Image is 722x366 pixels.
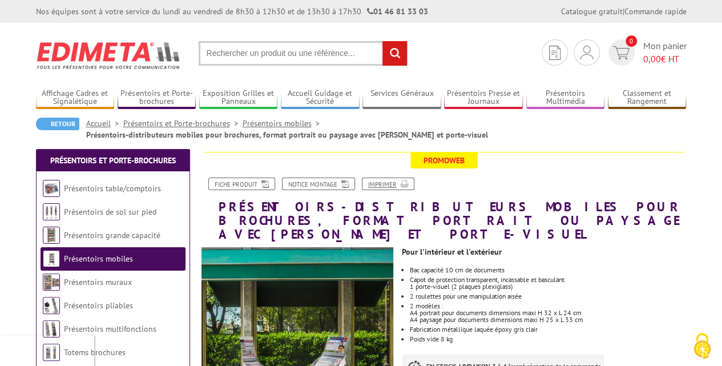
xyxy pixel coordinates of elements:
input: Rechercher un produit ou une référence... [199,41,408,66]
p: Bac capacité 10 cm de documents [410,267,686,274]
strong: 01 46 81 33 03 [367,6,428,17]
a: Présentoirs muraux [64,277,132,287]
span: 0,00 [643,53,661,65]
a: Accueil [86,118,123,128]
div: 2 modèles : [410,303,686,309]
li: Capot de protection transparent, incassable et basculant 1 porte-visuel (2 plaques plexiglass) [410,276,686,290]
li: Poids vide 8 kg [410,336,686,343]
img: Présentoirs de sol sur pied [43,203,60,220]
img: Présentoirs multifonctions [43,320,60,337]
span: Mon panier [643,39,687,66]
img: Présentoirs mobiles [43,250,60,267]
a: Affichage Cadres et Signalétique [36,89,115,107]
span: Promoweb [410,152,478,168]
li: Fabrication métallique laquée époxy gris clair [410,326,686,333]
a: Présentoirs et Porte-brochures [50,155,176,166]
a: Présentoirs grande capacité [64,230,160,240]
a: Catalogue gratuit [561,6,623,17]
div: A4 portrait pour documents dimensions maxi H 32 x L 24 cm [410,309,686,316]
a: Notice Montage [282,178,355,190]
img: Présentoirs table/comptoirs [43,180,60,197]
a: Présentoirs et Porte-brochures [123,118,243,128]
a: Imprimer [362,178,414,190]
div: | [561,6,687,17]
a: Classement et Rangement [608,89,687,107]
li: 2 roulettes pour une manipulation aisée [410,293,686,300]
span: 0 [626,35,637,47]
input: rechercher [382,41,407,66]
a: Retour [36,118,79,130]
a: Services Généraux [362,89,441,107]
a: Commande rapide [624,6,687,17]
img: devis rapide [613,46,630,59]
a: Présentoirs multifonctions [64,324,156,334]
a: Présentoirs pliables [64,300,133,311]
strong: Pour l'intérieur et l'extérieur [402,247,502,257]
li: Présentoirs-distributeurs mobiles pour brochures, format portrait ou paysage avec [PERSON_NAME] e... [86,129,488,140]
img: devis rapide [549,46,560,60]
a: Présentoirs de sol sur pied [64,207,156,217]
a: Totems brochures [64,347,126,357]
img: Présentoirs grande capacité [43,227,60,244]
a: Fiche produit [208,178,275,190]
a: Présentoirs et Porte-brochures [118,89,196,107]
button: Cookies (fenêtre modale) [682,327,722,366]
a: Présentoirs Multimédia [526,89,605,107]
a: devis rapide 0 Mon panier 0,00€ HT [606,39,687,66]
div: Nos équipes sont à votre service du lundi au vendredi de 8h30 à 12h30 et de 13h30 à 17h30 [36,6,428,17]
span: € HT [643,53,687,66]
img: Cookies (fenêtre modale) [688,332,716,360]
img: Présentoirs muraux [43,274,60,291]
img: devis rapide [580,46,593,59]
div: A4 paysage pour documents dimensions maxi H 25 x L 33 cm [410,316,686,323]
img: Présentoirs pliables [43,297,60,314]
a: Présentoirs mobiles [64,254,133,264]
a: Exposition Grilles et Panneaux [199,89,278,107]
img: Edimeta [36,34,181,77]
a: Présentoirs table/comptoirs [64,183,161,194]
a: Présentoirs mobiles [243,118,324,128]
a: Accueil Guidage et Sécurité [281,89,360,107]
a: Présentoirs Presse et Journaux [444,89,523,107]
